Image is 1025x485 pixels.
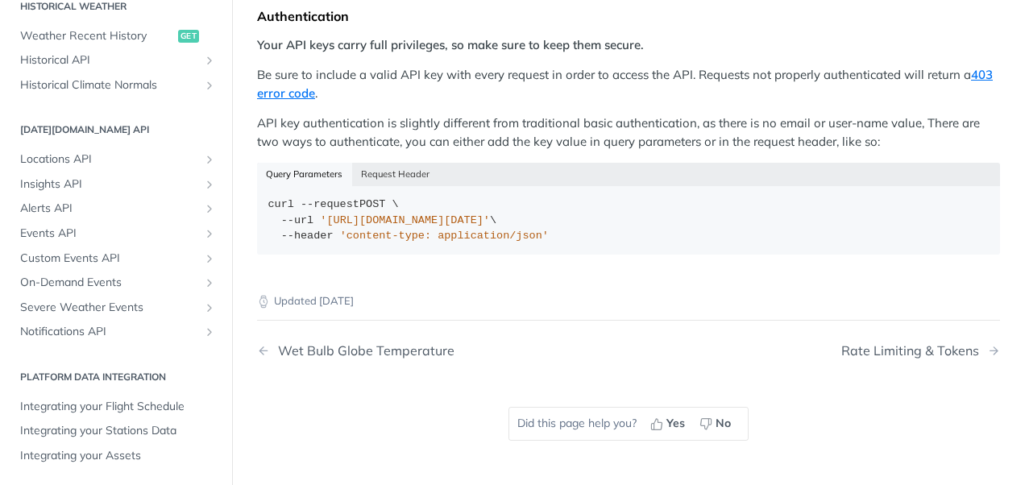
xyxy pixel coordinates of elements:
span: get [178,30,199,43]
span: --header [281,230,334,242]
p: Be sure to include a valid API key with every request in order to access the API. Requests not pr... [257,66,1000,102]
span: Historical Climate Normals [20,77,199,93]
a: Integrating your Stations Data [12,419,220,443]
span: --url [281,214,314,226]
span: --request [301,198,359,210]
button: Show subpages for Insights API [203,178,216,191]
button: Show subpages for Notifications API [203,325,216,338]
a: Next Page: Rate Limiting & Tokens [841,343,1000,359]
button: Show subpages for Locations API [203,153,216,166]
span: Integrating your Assets [20,448,216,464]
a: On-Demand EventsShow subpages for On-Demand Events [12,271,220,295]
a: Locations APIShow subpages for Locations API [12,147,220,172]
a: Previous Page: Wet Bulb Globe Temperature [257,343,575,359]
a: Severe Weather EventsShow subpages for Severe Weather Events [12,296,220,320]
span: curl [268,198,294,210]
span: 'content-type: application/json' [340,230,549,242]
nav: Pagination Controls [257,327,1000,375]
a: Historical Climate NormalsShow subpages for Historical Climate Normals [12,73,220,97]
span: Severe Weather Events [20,300,199,316]
a: Weather Recent Historyget [12,24,220,48]
a: Insights APIShow subpages for Insights API [12,172,220,197]
span: Integrating your Stations Data [20,423,216,439]
div: Authentication [257,8,1000,24]
span: On-Demand Events [20,275,199,291]
a: Historical APIShow subpages for Historical API [12,48,220,73]
span: Alerts API [20,201,199,217]
a: Integrating your Flight Schedule [12,395,220,419]
button: No [694,412,740,436]
p: Updated [DATE] [257,293,1000,309]
button: Show subpages for Alerts API [203,202,216,215]
button: Yes [645,412,694,436]
span: Notifications API [20,324,199,340]
a: Notifications APIShow subpages for Notifications API [12,320,220,344]
div: POST \ \ [268,197,990,244]
a: Alerts APIShow subpages for Alerts API [12,197,220,221]
button: Show subpages for Historical API [203,54,216,67]
button: Show subpages for Events API [203,227,216,240]
span: Insights API [20,176,199,193]
h2: [DATE][DOMAIN_NAME] API [12,122,220,137]
div: Wet Bulb Globe Temperature [270,343,454,359]
span: '[URL][DOMAIN_NAME][DATE]' [320,214,490,226]
span: Weather Recent History [20,28,174,44]
span: Integrating your Flight Schedule [20,399,216,415]
a: Custom Events APIShow subpages for Custom Events API [12,247,220,271]
p: API key authentication is slightly different from traditional basic authentication, as there is n... [257,114,1000,151]
h2: Platform DATA integration [12,370,220,384]
a: 403 error code [257,67,993,101]
button: Show subpages for On-Demand Events [203,276,216,289]
a: Events APIShow subpages for Events API [12,222,220,246]
span: Custom Events API [20,251,199,267]
span: Locations API [20,151,199,168]
span: Yes [666,415,685,432]
span: No [716,415,731,432]
button: Show subpages for Custom Events API [203,252,216,265]
div: Did this page help you? [508,407,749,441]
a: Integrating your Assets [12,444,220,468]
strong: Your API keys carry full privileges, so make sure to keep them secure. [257,37,644,52]
button: Show subpages for Historical Climate Normals [203,79,216,92]
span: Events API [20,226,199,242]
button: Request Header [352,163,439,185]
button: Show subpages for Severe Weather Events [203,301,216,314]
span: Historical API [20,52,199,68]
div: Rate Limiting & Tokens [841,343,987,359]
